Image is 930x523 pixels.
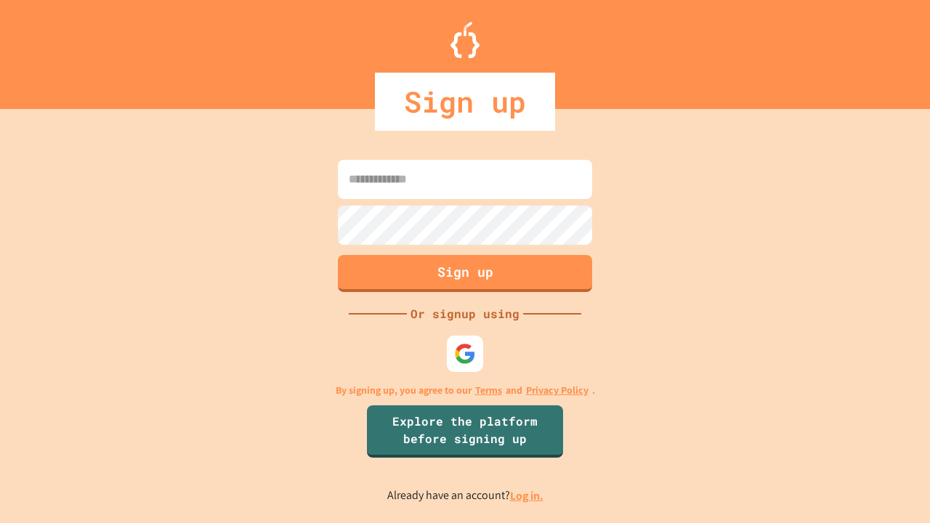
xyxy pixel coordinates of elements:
[526,383,589,398] a: Privacy Policy
[336,383,595,398] p: By signing up, you agree to our and .
[375,73,555,131] div: Sign up
[387,487,543,505] p: Already have an account?
[450,22,480,58] img: Logo.svg
[869,465,915,508] iframe: chat widget
[407,305,523,323] div: Or signup using
[454,343,476,365] img: google-icon.svg
[338,255,592,292] button: Sign up
[809,402,915,463] iframe: chat widget
[475,383,502,398] a: Terms
[367,405,563,458] a: Explore the platform before signing up
[510,488,543,503] a: Log in.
